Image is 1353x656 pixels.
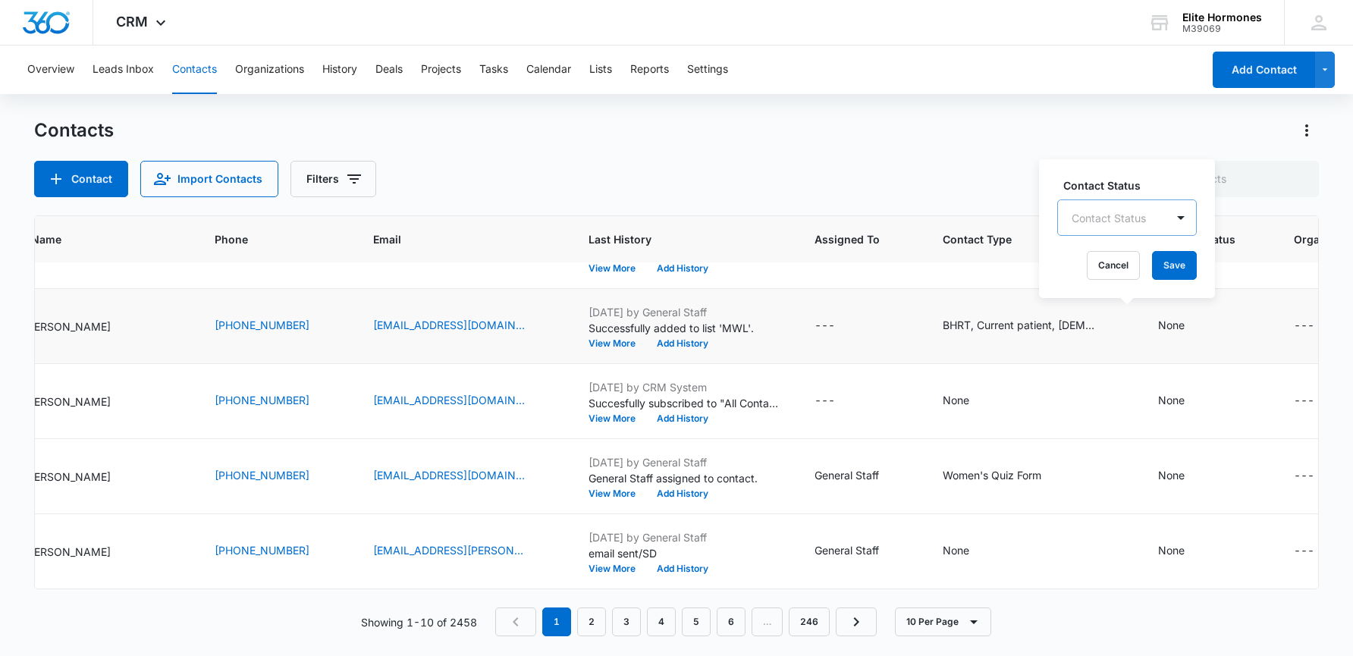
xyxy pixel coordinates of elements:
[1158,542,1185,558] div: None
[789,607,830,636] a: Page 246
[943,542,997,560] div: Contact Type - None - Select to Edit Field
[1294,392,1314,410] div: ---
[589,339,646,348] button: View More
[1158,467,1185,483] div: None
[542,607,571,636] em: 1
[215,392,337,410] div: Phone - +17155053201 - Select to Edit Field
[589,489,646,498] button: View More
[589,379,778,395] p: [DATE] by CRM System
[943,467,1041,483] div: Women's Quiz Form
[1158,317,1212,335] div: Contact Status - None - Select to Edit Field
[815,231,884,247] span: Assigned To
[1294,542,1314,560] div: ---
[215,467,309,483] a: [PHONE_NUMBER]
[589,395,778,411] p: Succesfully subscribed to "All Contacts".
[589,454,778,470] p: [DATE] by General Staff
[34,161,128,197] button: Add Contact
[1294,467,1342,485] div: Organization - - Select to Edit Field
[943,317,1122,335] div: Contact Type - BHRT, Current patient, Female, MWL, Review Request- Eau Claire - Select to Edit Field
[24,319,111,334] p: [PERSON_NAME]
[646,339,719,348] button: Add History
[215,317,337,335] div: Phone - 7158287564 - Select to Edit Field
[421,46,461,94] button: Projects
[1182,24,1262,34] div: account id
[215,317,309,333] a: [PHONE_NUMBER]
[1294,317,1314,335] div: ---
[943,317,1094,333] div: BHRT, Current patient, [DEMOGRAPHIC_DATA], MWL, Review Request- Eau Claire
[526,46,571,94] button: Calendar
[589,414,646,423] button: View More
[24,394,111,410] p: [PERSON_NAME]
[1087,251,1140,280] button: Cancel
[815,467,879,483] div: General Staff
[589,529,778,545] p: [DATE] by General Staff
[215,542,309,558] a: [PHONE_NUMBER]
[1158,392,1212,410] div: Contact Status - None - Select to Edit Field
[1063,177,1203,193] label: Contact Status
[1294,542,1342,560] div: Organization - - Select to Edit Field
[943,542,969,558] div: None
[815,392,835,410] div: ---
[589,320,778,336] p: Successfully added to list 'MWL'.
[373,317,552,335] div: Email - amandakduce@gmail.com - Select to Edit Field
[34,119,114,142] h1: Contacts
[93,46,154,94] button: Leads Inbox
[1294,392,1342,410] div: Organization - - Select to Edit Field
[215,467,337,485] div: Phone - 715-572-4482 - Select to Edit Field
[577,607,606,636] a: Page 2
[589,545,778,561] p: email sent/SD
[116,14,148,30] span: CRM
[215,231,315,247] span: Phone
[373,392,552,410] div: Email - hazeltoncurt@gmail.com - Select to Edit Field
[1294,467,1314,485] div: ---
[1295,118,1319,143] button: Actions
[815,542,906,560] div: Assigned To - General Staff - Select to Edit Field
[815,542,879,558] div: General Staff
[589,470,778,486] p: General Staff assigned to contact.
[140,161,278,197] button: Import Contacts
[27,46,74,94] button: Overview
[1158,542,1212,560] div: Contact Status - None - Select to Edit Field
[373,467,525,483] a: [EMAIL_ADDRESS][DOMAIN_NAME]
[647,607,676,636] a: Page 4
[172,46,217,94] button: Contacts
[815,467,906,485] div: Assigned To - General Staff - Select to Edit Field
[215,542,337,560] div: Phone - +13199291093 - Select to Edit Field
[682,607,711,636] a: Page 5
[836,607,877,636] a: Next Page
[589,304,778,320] p: [DATE] by General Staff
[1294,317,1342,335] div: Organization - - Select to Edit Field
[1182,11,1262,24] div: account name
[290,161,376,197] button: Filters
[1158,392,1185,408] div: None
[1158,317,1185,333] div: None
[630,46,669,94] button: Reports
[943,467,1069,485] div: Contact Type - Women's Quiz Form - Select to Edit Field
[1213,52,1315,88] button: Add Contact
[589,564,646,573] button: View More
[361,614,477,630] p: Showing 1-10 of 2458
[215,392,309,408] a: [PHONE_NUMBER]
[646,489,719,498] button: Add History
[646,564,719,573] button: Add History
[895,607,991,636] button: 10 Per Page
[612,607,641,636] a: Page 3
[589,231,756,247] span: Last History
[373,392,525,408] a: [EMAIL_ADDRESS][DOMAIN_NAME]
[815,317,862,335] div: Assigned To - - Select to Edit Field
[373,317,525,333] a: [EMAIL_ADDRESS][DOMAIN_NAME]
[589,46,612,94] button: Lists
[235,46,304,94] button: Organizations
[373,467,552,485] div: Email - stacyhall78@gmail.com - Select to Edit Field
[687,46,728,94] button: Settings
[24,544,111,560] p: [PERSON_NAME]
[479,46,508,94] button: Tasks
[646,264,719,273] button: Add History
[589,264,646,273] button: View More
[646,414,719,423] button: Add History
[717,607,746,636] a: Page 6
[1158,467,1212,485] div: Contact Status - None - Select to Edit Field
[1152,251,1197,280] button: Save
[373,542,552,560] div: Email - ger.ver.stolte@gmail.com - Select to Edit Field
[24,469,111,485] p: [PERSON_NAME]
